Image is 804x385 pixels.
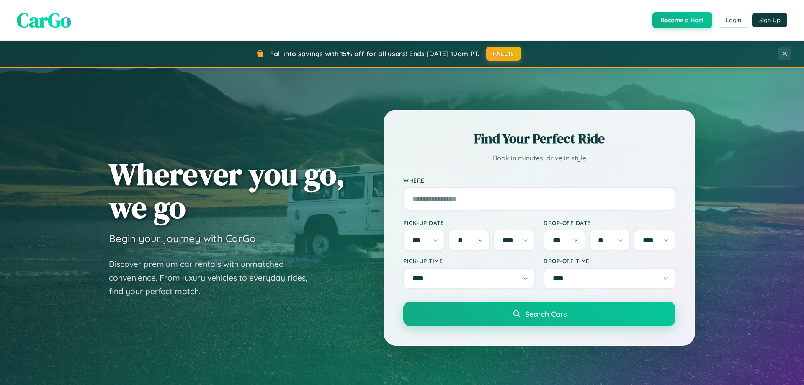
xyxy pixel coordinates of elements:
span: Fall into savings with 15% off for all users! Ends [DATE] 10am PT. [270,49,480,58]
p: Book in minutes, drive in style [403,152,675,164]
h2: Find Your Perfect Ride [403,129,675,148]
label: Pick-up Time [403,257,535,264]
button: Become a Host [652,12,712,28]
label: Where [403,177,675,184]
span: Search Cars [525,309,567,318]
span: CarGo [17,6,71,34]
button: FALL15 [486,47,521,61]
h3: Begin your journey with CarGo [109,232,256,245]
h1: Wherever you go, we go [109,158,345,224]
label: Drop-off Date [544,219,675,226]
label: Pick-up Date [403,219,535,226]
button: Login [719,13,748,28]
p: Discover premium car rentals with unmatched convenience. From luxury vehicles to everyday rides, ... [109,257,318,298]
button: Search Cars [403,302,675,326]
button: Sign Up [752,13,787,27]
label: Drop-off Time [544,257,675,264]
